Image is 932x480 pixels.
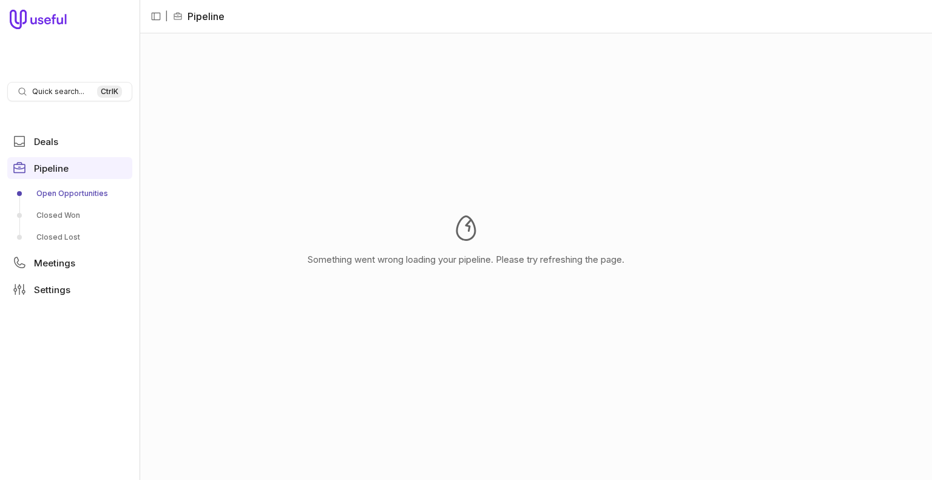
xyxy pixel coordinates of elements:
a: Closed Lost [7,228,132,247]
span: Quick search... [32,87,84,96]
kbd: Ctrl K [97,86,122,98]
p: Something went wrong loading your pipeline. Please try refreshing the page. [308,252,624,267]
a: Closed Won [7,206,132,225]
a: Settings [7,279,132,300]
span: Deals [34,137,58,146]
span: Meetings [34,259,75,268]
span: Pipeline [34,164,69,173]
a: Meetings [7,252,132,274]
a: Deals [7,130,132,152]
a: Pipeline [7,157,132,179]
div: Pipeline submenu [7,184,132,247]
span: Settings [34,285,70,294]
a: Open Opportunities [7,184,132,203]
